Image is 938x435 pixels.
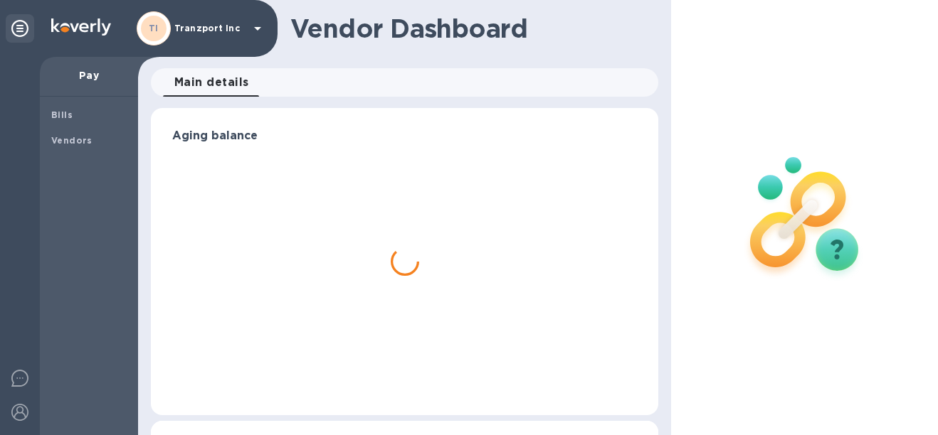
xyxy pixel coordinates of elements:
p: Pay [51,68,127,82]
b: Bills [51,109,73,120]
b: Vendors [51,135,93,146]
b: TI [149,23,159,33]
h3: Aging balance [172,129,637,143]
img: Logo [51,18,111,36]
h1: Vendor Dashboard [290,14,648,43]
span: Main details [174,72,249,92]
p: Tranzport Inc [174,23,246,33]
div: Unpin categories [6,14,34,43]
